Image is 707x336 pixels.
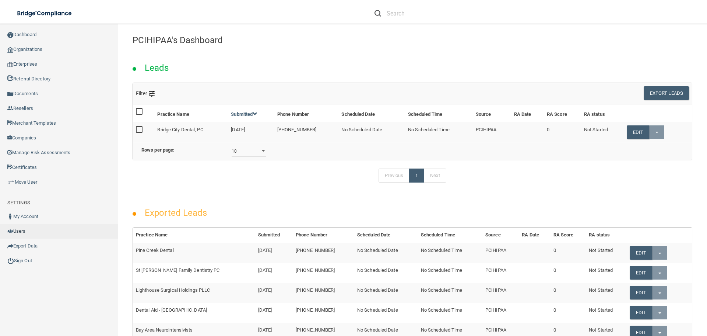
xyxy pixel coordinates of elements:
[418,228,482,243] th: Scheduled Time
[379,169,409,183] a: Previous
[7,91,13,97] img: icon-documents.8dae5593.png
[133,283,255,303] td: Lighthouse Surgical Holdings PLLC
[255,303,293,323] td: [DATE]
[482,263,519,283] td: PCIHIPAA
[418,263,482,283] td: No Scheduled Time
[630,306,652,319] a: Edit
[137,58,176,78] h2: Leads
[418,243,482,263] td: No Scheduled Time
[231,111,257,117] a: Submitted
[338,104,405,122] th: Scheduled Date
[293,243,354,263] td: [PHONE_NUMBER]
[511,104,544,122] th: RA Date
[7,62,13,67] img: enterprise.0d942306.png
[7,32,13,38] img: ic_dashboard_dark.d01f4a41.png
[482,228,519,243] th: Source
[473,104,511,122] th: Source
[586,243,627,263] td: Not Started
[293,228,354,243] th: Phone Number
[133,243,255,263] td: Pine Creek Dental
[418,303,482,323] td: No Scheduled Time
[255,243,293,263] td: [DATE]
[581,104,624,122] th: RA status
[482,243,519,263] td: PCIHIPAA
[544,122,581,142] td: 0
[424,169,446,183] a: Next
[141,147,175,153] b: Rows per page:
[133,228,255,243] th: Practice Name
[630,266,652,280] a: Edit
[133,303,255,323] td: Dental Aid - [GEOGRAPHIC_DATA]
[11,6,79,21] img: bridge_compliance_login_screen.278c3ca4.svg
[137,202,214,223] h2: Exported Leads
[409,169,424,183] a: 1
[154,104,228,122] th: Practice Name
[551,228,586,243] th: RA Score
[586,228,627,243] th: RA status
[274,104,339,122] th: Phone Number
[586,263,627,283] td: Not Started
[405,104,473,122] th: Scheduled Time
[7,243,13,249] img: icon-export.b9366987.png
[293,303,354,323] td: [PHONE_NUMBER]
[293,283,354,303] td: [PHONE_NUMBER]
[473,122,511,142] td: PCIHIPAA
[338,122,405,142] td: No Scheduled Date
[551,303,586,323] td: 0
[7,198,30,207] label: SETTINGS
[7,105,13,111] img: ic_reseller.de258add.png
[374,10,381,17] img: ic-search.3b580494.png
[7,228,13,234] img: icon-users.e205127d.png
[627,125,649,139] a: Edit
[354,283,418,303] td: No Scheduled Date
[586,283,627,303] td: Not Started
[354,243,418,263] td: No Scheduled Date
[551,283,586,303] td: 0
[354,228,418,243] th: Scheduled Date
[644,86,689,100] button: Export Leads
[354,303,418,323] td: No Scheduled Date
[354,263,418,283] td: No Scheduled Date
[255,283,293,303] td: [DATE]
[255,228,293,243] th: Submitted
[544,104,581,122] th: RA Score
[255,263,293,283] td: [DATE]
[418,283,482,303] td: No Scheduled Time
[581,122,624,142] td: Not Started
[630,286,652,299] a: Edit
[519,228,550,243] th: RA Date
[551,243,586,263] td: 0
[133,263,255,283] td: St [PERSON_NAME] Family Dentistry PC
[387,7,454,20] input: Search
[7,47,13,53] img: organization-icon.f8decf85.png
[630,246,652,260] a: Edit
[7,214,13,219] img: ic_user_dark.df1a06c3.png
[405,122,473,142] td: No Scheduled Time
[136,90,155,96] span: Filter
[274,122,339,142] td: [PHONE_NUMBER]
[149,91,155,97] img: icon-filter@2x.21656d0b.png
[154,122,228,142] td: Bridge City Dental, PC
[551,263,586,283] td: 0
[7,257,14,264] img: ic_power_dark.7ecde6b1.png
[293,263,354,283] td: [PHONE_NUMBER]
[482,283,519,303] td: PCIHIPAA
[228,122,274,142] td: [DATE]
[133,35,692,45] h4: PCIHIPAA's Dashboard
[586,303,627,323] td: Not Started
[7,179,15,186] img: briefcase.64adab9b.png
[482,303,519,323] td: PCIHIPAA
